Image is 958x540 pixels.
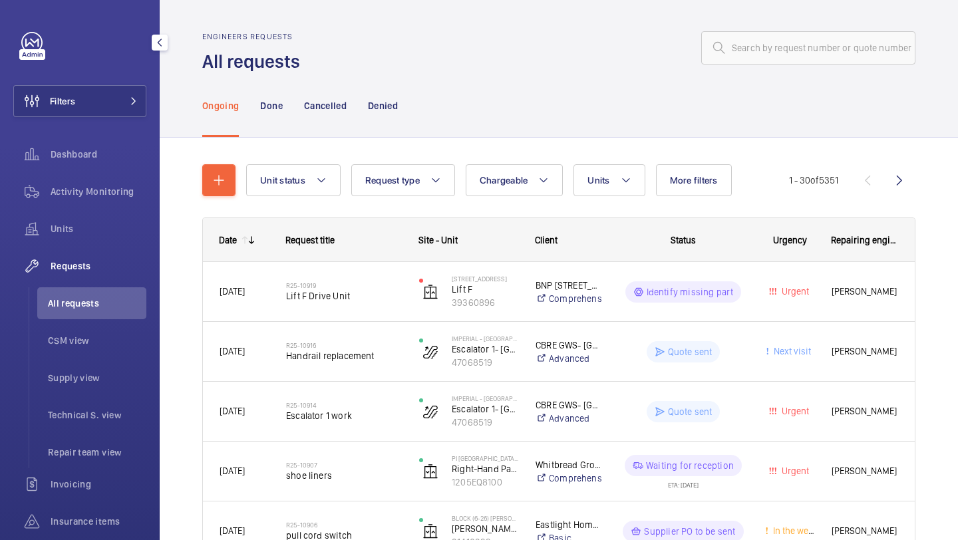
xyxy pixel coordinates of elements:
span: Client [535,235,558,245]
span: Invoicing [51,477,146,491]
span: Units [51,222,146,235]
img: elevator.svg [422,464,438,479]
span: [PERSON_NAME] [832,284,898,299]
span: [DATE] [220,466,245,476]
p: 47068519 [452,416,518,429]
button: Chargeable [466,164,563,196]
span: Urgent [779,466,809,476]
p: Block (6-26) [PERSON_NAME][GEOGRAPHIC_DATA] [452,514,518,522]
span: Urgent [779,406,809,416]
a: Advanced [536,412,601,425]
p: 39360896 [452,296,518,309]
span: Activity Monitoring [51,185,146,198]
p: Ongoing [202,99,239,112]
button: Units [573,164,645,196]
a: Advanced [536,352,601,365]
p: Eastlight Homes [536,518,601,531]
span: Urgency [773,235,807,245]
span: Escalator 1 work [286,409,402,422]
p: Denied [368,99,398,112]
span: Request type [365,175,420,186]
img: elevator.svg [422,523,438,539]
img: escalator.svg [422,404,438,420]
span: of [810,175,819,186]
p: 47068519 [452,356,518,369]
span: [DATE] [220,286,245,297]
span: [DATE] [220,525,245,536]
span: shoe liners [286,469,402,482]
span: CSM view [48,334,146,347]
span: Site - Unit [418,235,458,245]
p: Lift F [452,283,518,296]
span: Handrail replacement [286,349,402,362]
h2: Engineers requests [202,32,308,41]
a: Comprehensive [536,292,601,305]
span: Repair team view [48,446,146,459]
h2: R25-10906 [286,521,402,529]
span: [PERSON_NAME] [832,464,898,479]
span: Dashboard [51,148,146,161]
p: Whitbread Group PLC [536,458,601,472]
img: elevator.svg [422,284,438,300]
p: Quote sent [668,345,713,358]
span: Lift F Drive Unit [286,289,402,303]
p: Done [260,99,282,112]
h2: R25-10919 [286,281,402,289]
span: Units [587,175,609,186]
span: All requests [48,297,146,310]
p: Right-Hand Passenger [452,462,518,475]
div: Date [219,235,237,245]
span: [PERSON_NAME] [832,344,898,359]
span: 1 - 30 5351 [789,176,838,185]
p: Imperial - [GEOGRAPHIC_DATA] [452,335,518,342]
span: [DATE] [220,346,245,356]
p: [STREET_ADDRESS] [452,275,518,283]
span: Insurance items [51,515,146,528]
a: Comprehensive [536,472,601,485]
button: Unit status [246,164,341,196]
span: Filters [50,94,75,108]
span: Request title [285,235,335,245]
p: CBRE GWS- [GEOGRAPHIC_DATA] ([GEOGRAPHIC_DATA]) [536,398,601,412]
button: Filters [13,85,146,117]
p: BNP [STREET_ADDRESS] [536,279,601,292]
p: Supplier PO to be sent [644,525,735,538]
div: ETA: [DATE] [668,476,699,488]
span: More filters [670,175,718,186]
p: CBRE GWS- [GEOGRAPHIC_DATA] ([GEOGRAPHIC_DATA]) [536,338,601,352]
p: Identify missing part [647,285,734,299]
span: Unit status [260,175,305,186]
span: Repairing engineer [831,235,899,245]
span: [DATE] [220,406,245,416]
p: Escalator 1- [GEOGRAPHIC_DATA] ([GEOGRAPHIC_DATA]) [452,342,518,356]
span: Supply view [48,371,146,384]
button: More filters [656,164,732,196]
p: Cancelled [304,99,347,112]
span: Chargeable [480,175,528,186]
span: [PERSON_NAME] [832,404,898,419]
button: Request type [351,164,455,196]
h2: R25-10916 [286,341,402,349]
span: Urgent [779,286,809,297]
h2: R25-10907 [286,461,402,469]
p: [PERSON_NAME] House [452,522,518,535]
span: Requests [51,259,146,273]
span: [PERSON_NAME] [832,523,898,539]
h2: R25-10914 [286,401,402,409]
span: Status [671,235,696,245]
p: Imperial - [GEOGRAPHIC_DATA] [452,394,518,402]
h1: All requests [202,49,308,74]
span: Next visit [771,346,811,356]
p: Escalator 1- [GEOGRAPHIC_DATA] ([GEOGRAPHIC_DATA]) [452,402,518,416]
p: PI [GEOGRAPHIC_DATA] ([GEOGRAPHIC_DATA]) [452,454,518,462]
span: In the week [770,525,818,536]
p: Waiting for reception [646,459,734,472]
p: Quote sent [668,405,713,418]
span: Technical S. view [48,408,146,422]
p: 1205EQ8100 [452,475,518,489]
input: Search by request number or quote number [701,31,915,65]
img: escalator.svg [422,344,438,360]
